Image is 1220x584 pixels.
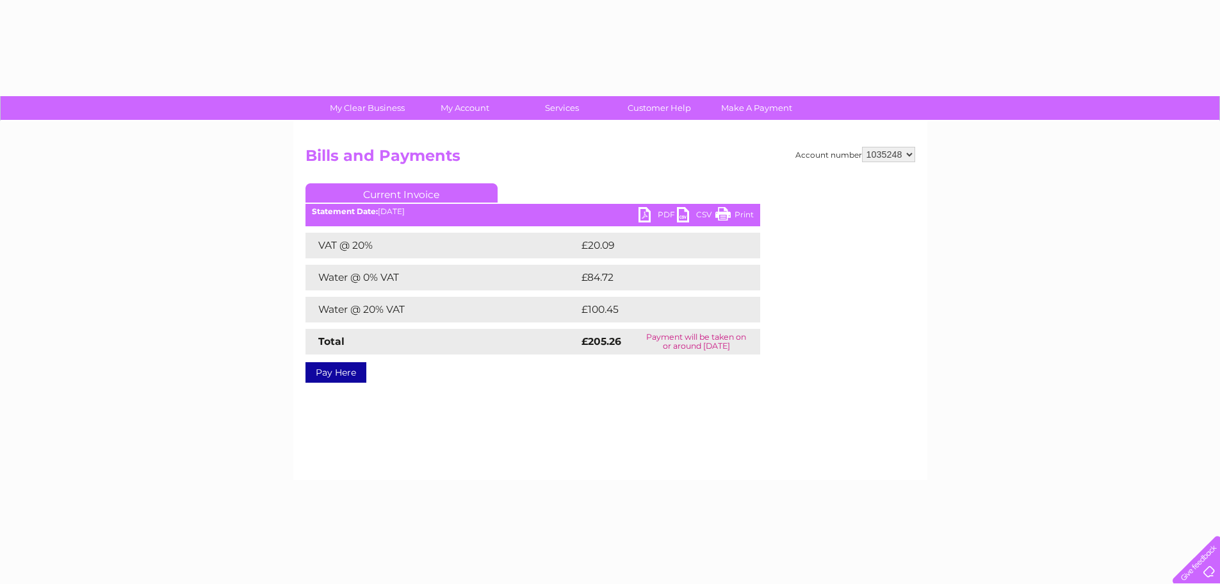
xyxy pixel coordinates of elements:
td: £20.09 [578,233,735,258]
strong: Total [318,335,345,347]
div: Account number [795,147,915,162]
h2: Bills and Payments [305,147,915,171]
td: Payment will be taken on or around [DATE] [633,329,760,355]
td: £84.72 [578,265,734,290]
a: Services [509,96,615,120]
td: Water @ 20% VAT [305,297,578,322]
b: Statement Date: [312,206,378,216]
td: VAT @ 20% [305,233,578,258]
strong: £205.26 [582,335,621,347]
a: Print [715,207,754,226]
a: My Account [412,96,517,120]
td: Water @ 0% VAT [305,265,578,290]
a: Current Invoice [305,183,498,203]
div: [DATE] [305,207,760,216]
a: Make A Payment [704,96,809,120]
a: PDF [638,207,677,226]
a: CSV [677,207,715,226]
td: £100.45 [578,297,737,322]
a: Pay Here [305,362,366,383]
a: My Clear Business [314,96,420,120]
a: Customer Help [606,96,712,120]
